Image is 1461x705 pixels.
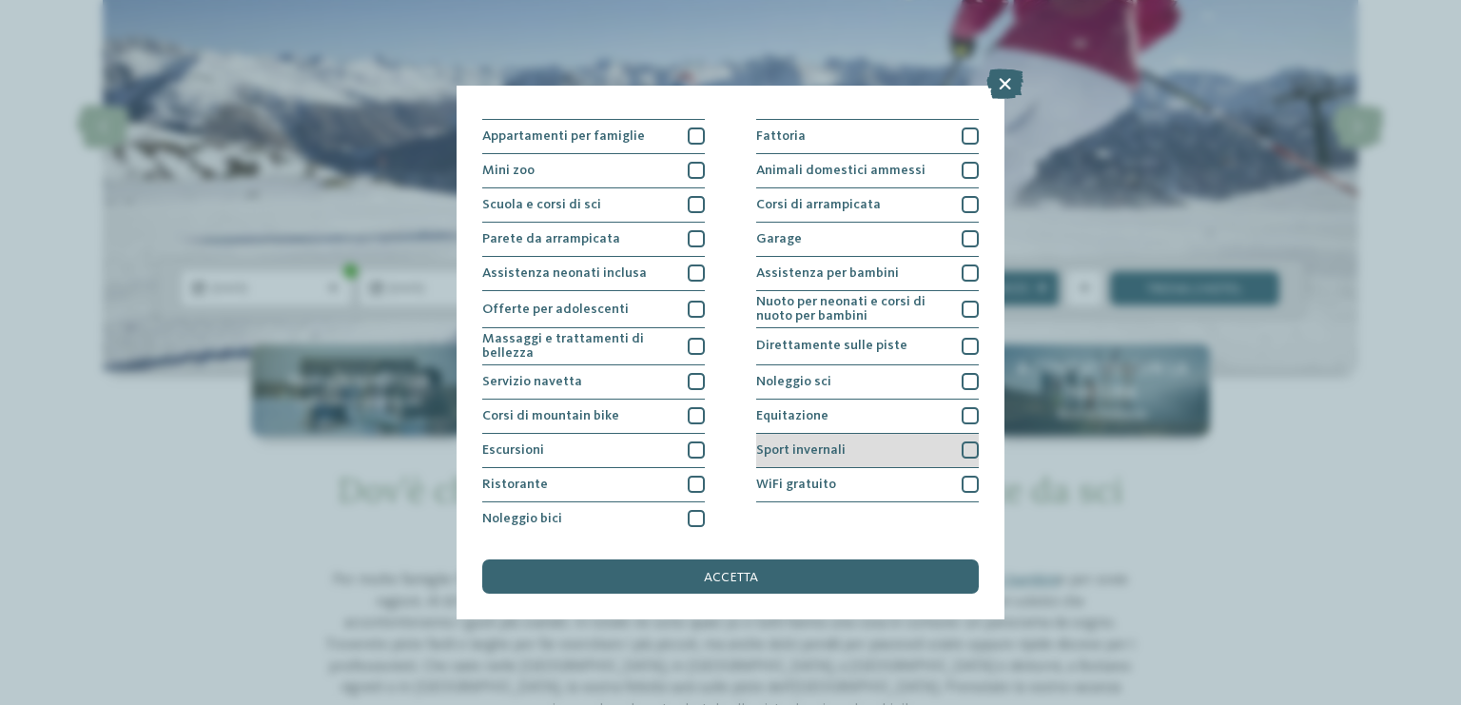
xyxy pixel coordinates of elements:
[482,512,562,525] span: Noleggio bici
[482,266,647,280] span: Assistenza neonati inclusa
[756,478,836,491] span: WiFi gratuito
[482,232,620,245] span: Parete da arrampicata
[482,129,645,143] span: Appartamenti per famiglie
[756,129,806,143] span: Fattoria
[756,339,907,352] span: Direttamente sulle piste
[482,332,675,360] span: Massaggi e trattamenti di bellezza
[756,266,899,280] span: Assistenza per bambini
[756,295,949,323] span: Nuoto per neonati e corsi di nuoto per bambini
[482,303,629,316] span: Offerte per adolescenti
[756,232,802,245] span: Garage
[482,409,619,422] span: Corsi di mountain bike
[482,164,535,177] span: Mini zoo
[482,443,544,457] span: Escursioni
[482,375,582,388] span: Servizio navetta
[756,375,831,388] span: Noleggio sci
[482,198,601,211] span: Scuola e corsi di sci
[704,571,758,584] span: accetta
[756,409,828,422] span: Equitazione
[756,198,881,211] span: Corsi di arrampicata
[482,478,548,491] span: Ristorante
[756,443,846,457] span: Sport invernali
[756,164,925,177] span: Animali domestici ammessi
